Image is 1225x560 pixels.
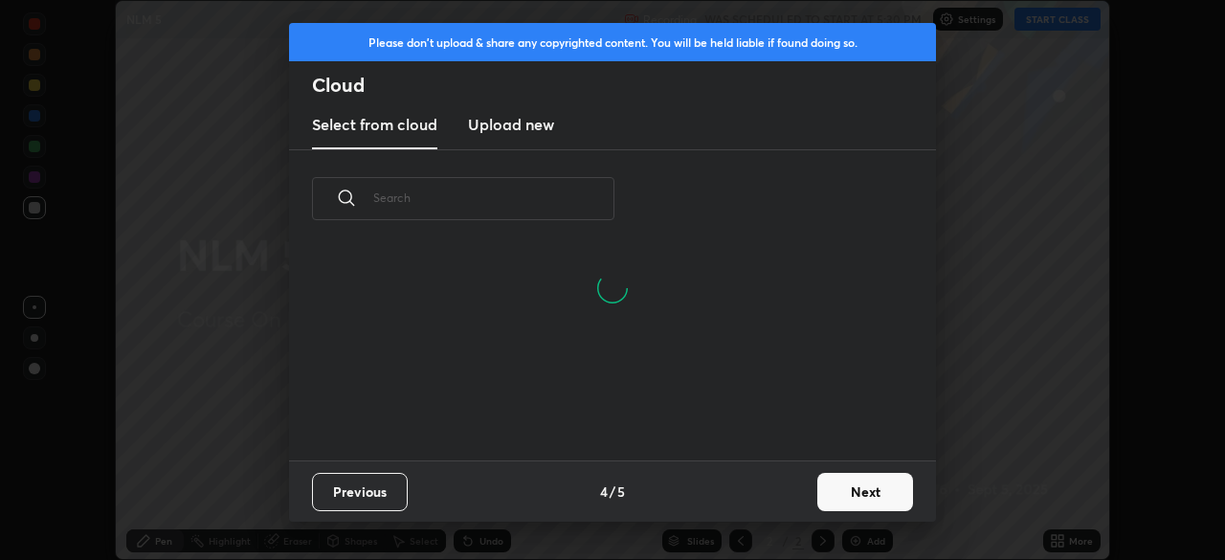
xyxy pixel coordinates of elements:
h4: 5 [617,482,625,502]
h4: 4 [600,482,608,502]
h3: Upload new [468,113,554,136]
button: Previous [312,473,408,511]
h2: Cloud [312,73,936,98]
button: Next [817,473,913,511]
h4: / [610,482,615,502]
div: Please don't upload & share any copyrighted content. You will be held liable if found doing so. [289,23,936,61]
h3: Select from cloud [312,113,437,136]
input: Search [373,157,614,238]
